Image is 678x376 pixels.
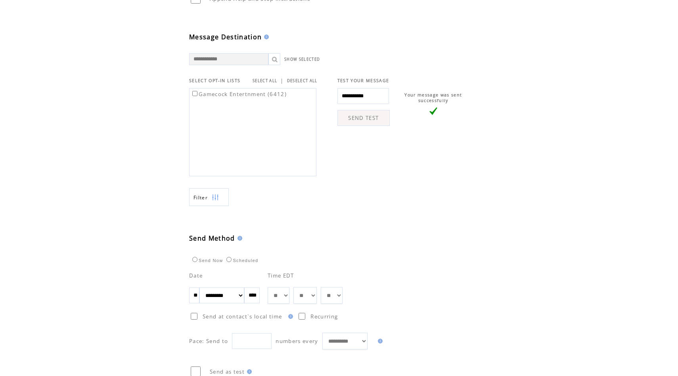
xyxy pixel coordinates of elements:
input: Send Now [192,257,197,262]
img: help.gif [245,369,252,374]
span: Message Destination [189,33,262,41]
input: Gamecock Entertnment (6412) [192,91,197,96]
span: | [280,77,283,84]
img: vLarge.png [429,107,437,115]
span: Time EDT [268,272,294,279]
span: Recurring [310,313,338,320]
span: Send as test [210,368,245,375]
label: Send Now [190,258,223,263]
a: SEND TEST [337,110,390,126]
a: SELECT ALL [253,78,277,83]
a: SHOW SELECTED [284,57,320,62]
span: SELECT OPT-IN LISTS [189,78,240,83]
a: Filter [189,188,229,206]
label: Scheduled [224,258,258,263]
span: Your message was sent successfully [404,92,462,103]
img: help.gif [375,339,383,343]
input: Scheduled [226,257,232,262]
span: Pace: Send to [189,337,228,345]
img: help.gif [235,236,242,241]
img: help.gif [286,314,293,319]
a: DESELECT ALL [287,78,318,83]
span: numbers every [276,337,318,345]
span: Date [189,272,203,279]
span: Send Method [189,234,235,243]
img: help.gif [262,35,269,39]
span: Show filters [193,194,208,201]
img: filters.png [212,189,219,206]
label: Gamecock Entertnment (6412) [191,91,287,98]
span: Send at contact`s local time [203,313,282,320]
span: TEST YOUR MESSAGE [337,78,389,83]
